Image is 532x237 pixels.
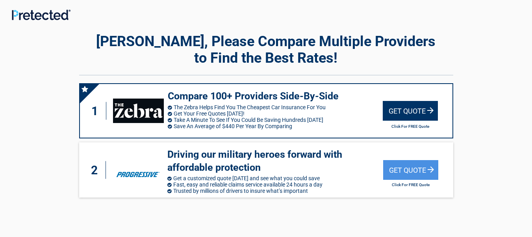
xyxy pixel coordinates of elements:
[168,104,383,110] li: The Zebra Helps Find You The Cheapest Car Insurance For You
[383,183,438,187] h2: Click For FREE Quote
[88,102,107,120] div: 1
[79,33,453,66] h2: [PERSON_NAME], Please Compare Multiple Providers to Find the Best Rates!
[383,160,438,180] div: Get Quote
[167,175,383,181] li: Get a customized quote [DATE] and see what you could save
[12,9,70,20] img: Main Logo
[113,99,163,123] img: thezebra's logo
[383,124,438,129] h2: Click For FREE Quote
[167,181,383,188] li: Fast, easy and reliable claims service available 24 hours a day
[168,123,383,129] li: Save An Average of $440 Per Year By Comparing
[168,110,383,117] li: Get Your Free Quotes [DATE]!
[167,188,383,194] li: Trusted by millions of drivers to insure what’s important
[168,90,383,103] h3: Compare 100+ Providers Side-By-Side
[113,158,163,182] img: progressive's logo
[168,117,383,123] li: Take A Minute To See If You Could Be Saving Hundreds [DATE]
[87,161,106,179] div: 2
[383,101,438,121] div: Get Quote
[167,148,383,174] h3: Driving our military heroes forward with affordable protection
